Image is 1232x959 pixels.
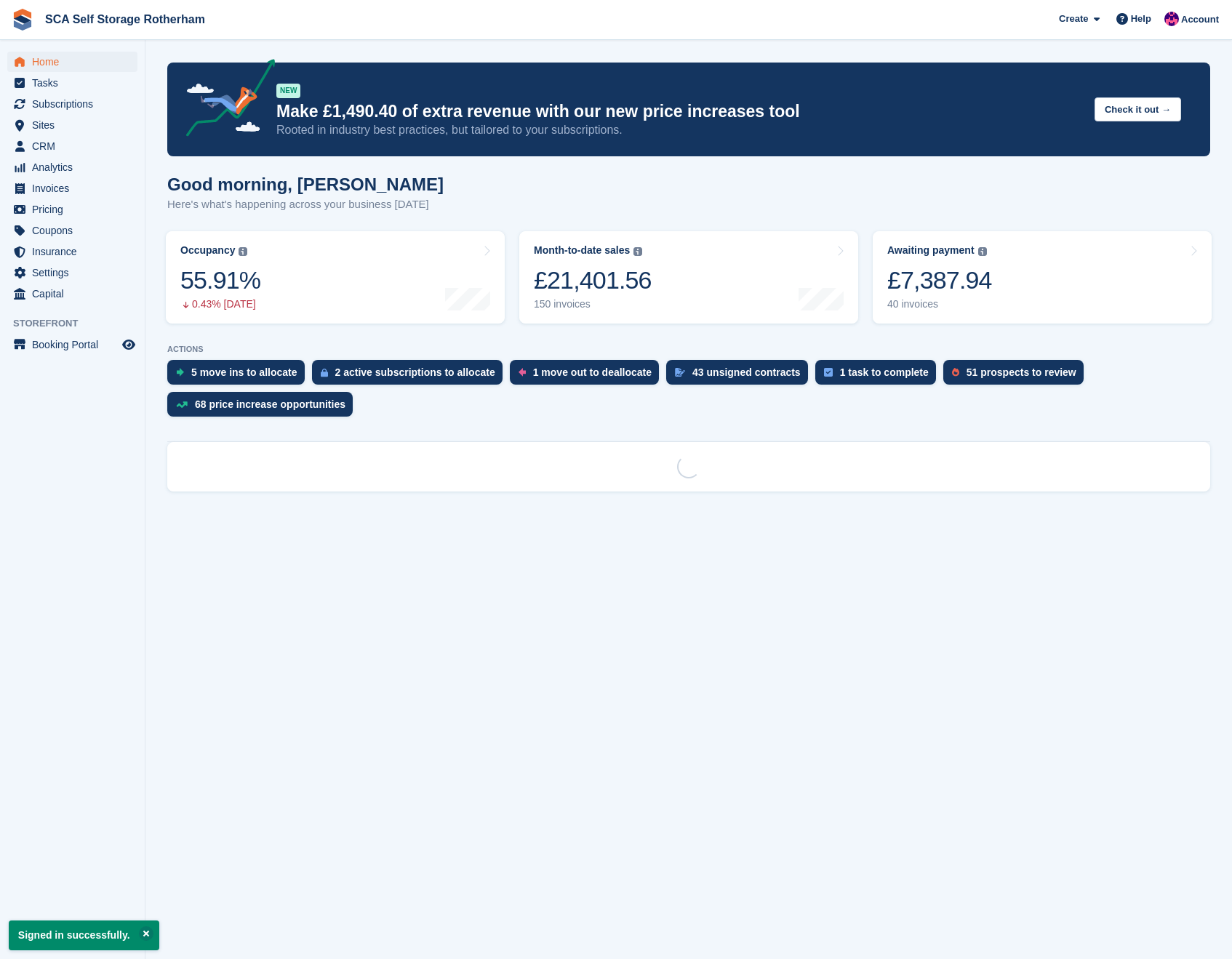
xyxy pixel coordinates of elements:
[873,231,1212,324] a: Awaiting payment £7,387.94 40 invoices
[7,220,137,241] a: menu
[7,178,137,198] a: menu
[887,244,975,257] div: Awaiting payment
[195,398,345,410] div: 68 price increase opportunities
[1181,12,1219,27] span: Account
[943,360,1091,392] a: 51 prospects to review
[32,73,119,93] span: Tasks
[276,84,300,98] div: NEW
[534,244,630,257] div: Month-to-date sales
[519,368,526,377] img: move_outs_to_deallocate_icon-f764333ba52eb49d3ac5e1228854f67142a1ed5810a6f6cc68b1a99e826820c5.svg
[7,157,137,177] a: menu
[176,368,184,377] img: move_ins_to_allocate_icon-fdf77a2bb77ea45bf5b3d319d69a93e2d87916cf1d5bf7949dd705db3b84f3ca.svg
[840,366,929,378] div: 1 task to complete
[7,94,137,114] a: menu
[276,122,1083,138] p: Rooted in industry best practices, but tailored to your subscriptions.
[167,392,360,424] a: 68 price increase opportunities
[534,265,652,295] div: £21,401.56
[7,241,137,262] a: menu
[952,368,959,377] img: prospect-51fa495bee0391a8d652442698ab0144808aea92771e9ea1ae160a38d050c398.svg
[167,174,444,194] h1: Good morning, [PERSON_NAME]
[312,360,510,392] a: 2 active subscriptions to allocate
[7,136,137,156] a: menu
[166,231,505,324] a: Occupancy 55.91% 0.43% [DATE]
[7,199,137,220] a: menu
[167,345,1210,354] p: ACTIONS
[32,157,119,177] span: Analytics
[7,334,137,355] a: menu
[1164,12,1179,26] img: Sam Chapman
[32,241,119,262] span: Insurance
[815,360,943,392] a: 1 task to complete
[335,366,495,378] div: 2 active subscriptions to allocate
[978,247,987,256] img: icon-info-grey-7440780725fd019a000dd9b08b2336e03edf1995a4989e88bcd33f0948082b44.svg
[180,265,260,295] div: 55.91%
[32,52,119,72] span: Home
[7,262,137,283] a: menu
[633,247,642,256] img: icon-info-grey-7440780725fd019a000dd9b08b2336e03edf1995a4989e88bcd33f0948082b44.svg
[7,52,137,72] a: menu
[180,298,260,310] div: 0.43% [DATE]
[32,262,119,283] span: Settings
[32,136,119,156] span: CRM
[321,368,328,377] img: active_subscription_to_allocate_icon-d502201f5373d7db506a760aba3b589e785aa758c864c3986d89f69b8ff3...
[533,366,652,378] div: 1 move out to deallocate
[7,284,137,304] a: menu
[887,265,992,295] div: £7,387.94
[276,101,1083,122] p: Make £1,490.40 of extra revenue with our new price increases tool
[510,360,666,392] a: 1 move out to deallocate
[32,178,119,198] span: Invoices
[666,360,815,392] a: 43 unsigned contracts
[120,336,137,353] a: Preview store
[1059,12,1088,26] span: Create
[32,115,119,135] span: Sites
[1131,12,1151,26] span: Help
[174,59,276,142] img: price-adjustments-announcement-icon-8257ccfd72463d97f412b2fc003d46551f7dbcb40ab6d574587a9cd5c0d94...
[692,366,801,378] div: 43 unsigned contracts
[967,366,1076,378] div: 51 prospects to review
[167,196,444,213] p: Here's what's happening across your business [DATE]
[534,298,652,310] div: 150 invoices
[239,247,247,256] img: icon-info-grey-7440780725fd019a000dd9b08b2336e03edf1995a4989e88bcd33f0948082b44.svg
[12,9,33,31] img: stora-icon-8386f47178a22dfd0bd8f6a31ec36ba5ce8667c1dd55bd0f319d3a0aa187defe.svg
[1095,97,1181,121] button: Check it out →
[39,7,211,31] a: SCA Self Storage Rotherham
[32,199,119,220] span: Pricing
[167,360,312,392] a: 5 move ins to allocate
[7,115,137,135] a: menu
[32,220,119,241] span: Coupons
[7,73,137,93] a: menu
[32,334,119,355] span: Booking Portal
[191,366,297,378] div: 5 move ins to allocate
[9,920,159,950] p: Signed in successfully.
[824,368,833,377] img: task-75834270c22a3079a89374b754ae025e5fb1db73e45f91037f5363f120a921f8.svg
[32,94,119,114] span: Subscriptions
[13,316,145,331] span: Storefront
[32,284,119,304] span: Capital
[887,298,992,310] div: 40 invoices
[675,368,685,377] img: contract_signature_icon-13c848040528278c33f63329250d36e43548de30e8caae1d1a13099fd9432cc5.svg
[176,401,188,408] img: price_increase_opportunities-93ffe204e8149a01c8c9dc8f82e8f89637d9d84a8eef4429ea346261dce0b2c0.svg
[519,231,858,324] a: Month-to-date sales £21,401.56 150 invoices
[180,244,235,257] div: Occupancy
